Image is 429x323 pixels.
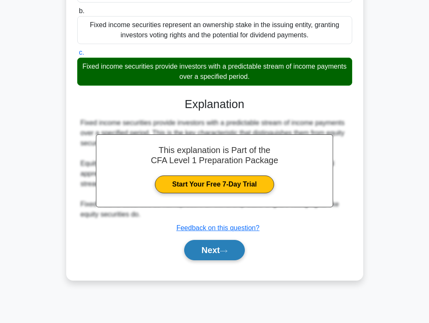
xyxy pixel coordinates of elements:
[77,16,352,44] div: Fixed income securities represent an ownership stake in the issuing entity, granting investors vo...
[81,118,349,220] div: Fixed income securities provide investors with a predictable stream of income payments over a spe...
[155,175,274,193] a: Start Your Free 7-Day Trial
[79,7,84,14] span: b.
[79,49,84,56] span: c.
[177,224,260,231] a: Feedback on this question?
[77,58,352,86] div: Fixed income securities provide investors with a predictable stream of income payments over a spe...
[82,97,347,111] h3: Explanation
[184,240,245,260] button: Next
